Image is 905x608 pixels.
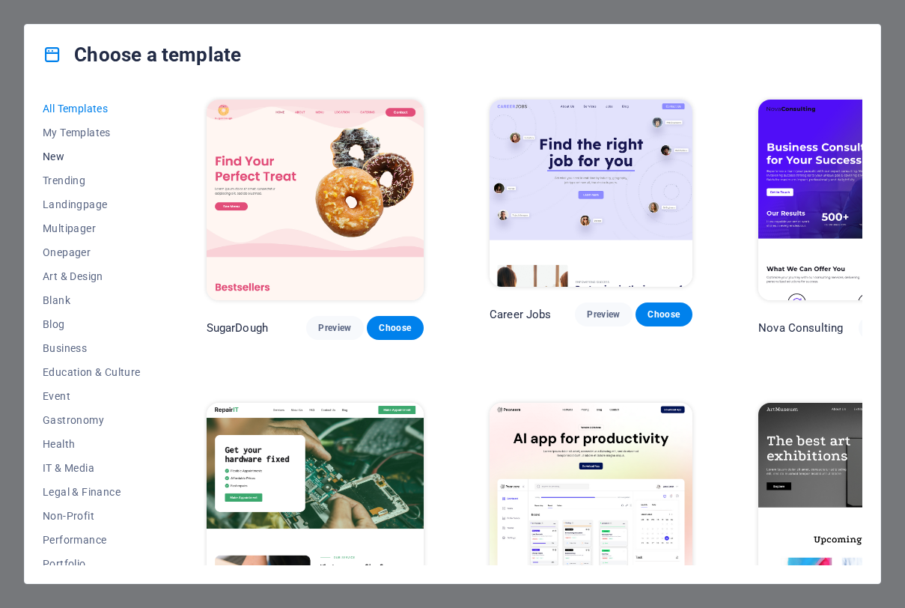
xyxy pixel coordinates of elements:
img: Career Jobs [490,100,692,287]
span: Legal & Finance [43,486,141,498]
span: Education & Culture [43,366,141,378]
button: Choose [367,316,424,340]
button: Event [43,384,141,408]
button: Performance [43,528,141,552]
span: New [43,151,141,162]
button: Preview [575,303,632,326]
img: Peoneera [490,403,692,590]
span: Performance [43,534,141,546]
span: Art & Design [43,270,141,282]
button: Portfolio [43,552,141,576]
span: Multipager [43,222,141,234]
button: Art & Design [43,264,141,288]
span: Event [43,390,141,402]
p: SugarDough [207,320,268,335]
button: Gastronomy [43,408,141,432]
button: Onepager [43,240,141,264]
span: Preview [318,322,351,334]
button: IT & Media [43,456,141,480]
p: Nova Consulting [758,320,843,335]
button: Health [43,432,141,456]
span: Business [43,342,141,354]
span: Gastronomy [43,414,141,426]
button: New [43,145,141,168]
button: Legal & Finance [43,480,141,504]
span: Choose [647,308,680,320]
span: All Templates [43,103,141,115]
button: Education & Culture [43,360,141,384]
span: Onepager [43,246,141,258]
span: Trending [43,174,141,186]
p: Career Jobs [490,307,552,322]
h4: Choose a template [43,43,241,67]
button: Blank [43,288,141,312]
span: Preview [587,308,620,320]
span: Blog [43,318,141,330]
button: All Templates [43,97,141,121]
button: Multipager [43,216,141,240]
span: Non-Profit [43,510,141,522]
button: Landingpage [43,192,141,216]
button: Preview [306,316,363,340]
button: My Templates [43,121,141,145]
button: Blog [43,312,141,336]
span: Blank [43,294,141,306]
button: Choose [636,303,692,326]
span: Health [43,438,141,450]
span: Choose [379,322,412,334]
span: My Templates [43,127,141,139]
img: RepairIT [207,403,424,604]
button: Non-Profit [43,504,141,528]
button: Business [43,336,141,360]
span: IT & Media [43,462,141,474]
span: Landingpage [43,198,141,210]
img: SugarDough [207,100,424,300]
button: Trending [43,168,141,192]
span: Portfolio [43,558,141,570]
